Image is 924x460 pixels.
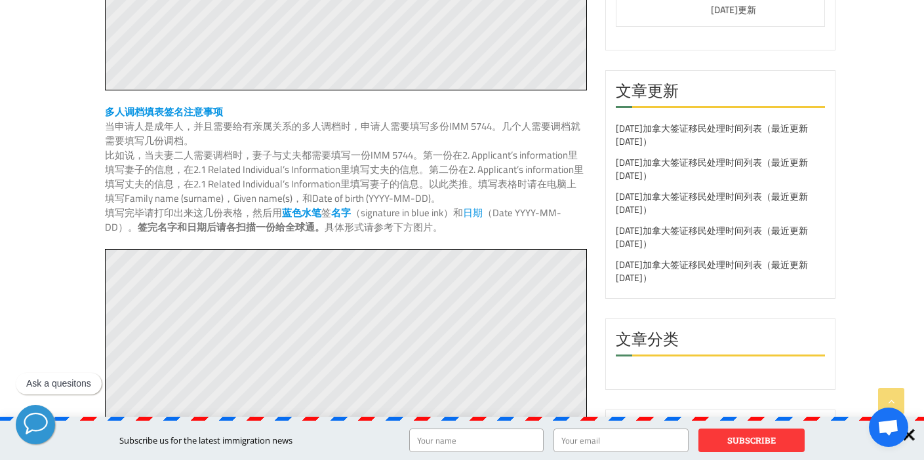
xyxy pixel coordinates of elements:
[331,203,351,222] span: 名字
[105,102,223,121] strong: 多人调档填表签名注意事项
[409,429,544,452] input: Your name
[616,256,808,286] a: [DATE]加拿大签证移民处理时间列表（最近更新[DATE]）
[869,408,908,447] a: Open chat
[616,120,808,150] a: [DATE]加拿大签证移民处理时间列表（最近更新[DATE]）
[616,188,808,218] a: [DATE]加拿大签证移民处理时间列表（最近更新[DATE]）
[105,206,586,235] p: 填写完毕请打印出来这几份表格，然后用 签 （signature in blue ink）和 （Date YYYY-MM-DD）。 具体形式请参考下方图片。
[616,81,826,108] h2: 文章更新
[553,429,689,452] input: Your email
[26,378,91,389] p: Ask a quesitons
[463,203,483,222] span: 日期
[727,434,776,446] strong: SUBSCRIBE
[105,148,586,206] p: 比如说，当夫妻二人需要调档时，妻子与丈夫都需要填写一份IMM 5744。第一份在2. Applicant’s information里填写妻子的信息，在2.1 Related Individua...
[616,329,826,356] h2: 文章分类
[282,203,321,222] span: 蓝色水笔
[616,154,808,184] a: [DATE]加拿大签证移民处理时间列表（最近更新[DATE]）
[616,222,808,252] a: [DATE]加拿大签证移民处理时间列表（最近更新[DATE]）
[119,434,292,446] span: Subscribe us for the latest immigration news
[138,218,325,237] strong: 签完名字和日期后请各扫描一份给全球通。
[878,388,904,414] a: Go to Top
[696,1,742,18] a: [DATE]更新
[105,119,586,148] p: 当申请人是成年人，并且需要给有亲属关系的多人调档时，申请人需要填写多份IMM 5744。几个人需要调档就需要填写几份调档。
